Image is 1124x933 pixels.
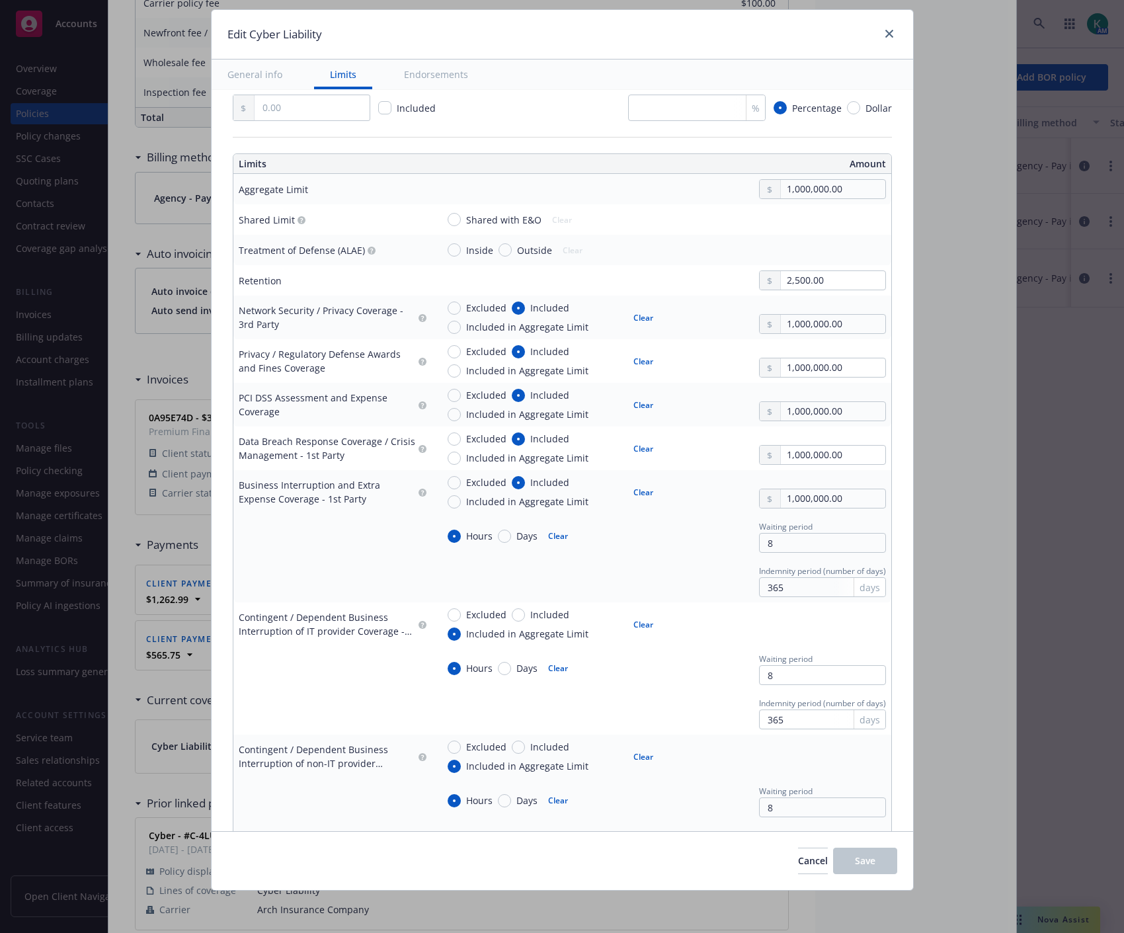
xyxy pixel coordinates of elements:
[255,95,369,120] input: 0.00
[239,478,416,506] div: Business Interruption and Extra Expense Coverage - 1st Party
[625,352,661,370] button: Clear
[625,483,661,501] button: Clear
[448,452,461,465] input: Included in Aggregate Limit
[781,358,885,377] input: 0.00
[466,243,493,257] span: Inside
[512,389,525,402] input: Included
[512,741,525,754] input: Included
[498,794,511,807] input: Days
[781,180,885,198] input: 0.00
[498,662,511,675] input: Days
[466,740,506,754] span: Excluded
[239,213,295,227] div: Shared Limit
[466,529,493,543] span: Hours
[466,432,506,446] span: Excluded
[512,345,525,358] input: Included
[759,653,813,665] span: Waiting period
[759,565,886,577] span: Indemnity period (number of days)
[227,26,322,43] h1: Edit Cyber Liability
[448,495,461,508] input: Included in Aggregate Limit
[239,391,416,419] div: PCI DSS Assessment and Expense Coverage
[540,527,576,546] button: Clear
[512,302,525,315] input: Included
[512,608,525,622] input: Included
[466,301,506,315] span: Excluded
[239,274,282,288] div: Retention
[625,747,661,766] button: Clear
[233,154,497,174] th: Limits
[499,243,512,257] input: Outside
[448,345,461,358] input: Excluded
[239,434,416,462] div: Data Breach Response Coverage / Crisis Management - 1st Party
[466,608,506,622] span: Excluded
[759,521,813,532] span: Waiting period
[448,476,461,489] input: Excluded
[498,530,511,543] input: Days
[530,388,569,402] span: Included
[466,213,542,227] span: Shared with E&O
[540,659,576,678] button: Clear
[774,101,787,114] input: Percentage
[448,760,461,773] input: Included in Aggregate Limit
[448,408,461,421] input: Included in Aggregate Limit
[516,793,538,807] span: Days
[516,661,538,675] span: Days
[512,476,525,489] input: Included
[792,101,842,115] span: Percentage
[466,661,493,675] span: Hours
[466,364,588,378] span: Included in Aggregate Limit
[448,389,461,402] input: Excluded
[448,364,461,378] input: Included in Aggregate Limit
[752,101,760,115] span: %
[516,529,538,543] span: Days
[530,432,569,446] span: Included
[448,321,461,334] input: Included in Aggregate Limit
[239,304,416,331] div: Network Security / Privacy Coverage - 3rd Party
[448,741,461,754] input: Excluded
[625,395,661,414] button: Clear
[466,475,506,489] span: Excluded
[466,759,588,773] span: Included in Aggregate Limit
[314,60,372,89] button: Limits
[239,610,416,638] div: Contingent / Dependent Business Interruption of IT provider Coverage - 1st Party
[781,402,885,421] input: 0.00
[466,627,588,641] span: Included in Aggregate Limit
[466,407,588,421] span: Included in Aggregate Limit
[466,345,506,358] span: Excluded
[759,830,886,841] span: Indemnity period (number of days)
[798,854,828,867] span: Cancel
[466,451,588,465] span: Included in Aggregate Limit
[530,740,569,754] span: Included
[448,608,461,622] input: Excluded
[239,743,416,770] div: Contingent / Dependent Business Interruption of non-IT provider Coverage - 1st Party
[781,315,885,333] input: 0.00
[239,183,308,196] div: Aggregate Limit
[759,786,813,797] span: Waiting period
[759,698,886,709] span: Indemnity period (number of days)
[517,243,552,257] span: Outside
[388,60,484,89] button: Endorsements
[239,347,416,375] div: Privacy / Regulatory Defense Awards and Fines Coverage
[466,388,506,402] span: Excluded
[781,489,885,508] input: 0.00
[448,302,461,315] input: Excluded
[397,102,436,114] span: Included
[466,793,493,807] span: Hours
[781,446,885,464] input: 0.00
[466,320,588,334] span: Included in Aggregate Limit
[448,794,461,807] input: Hours
[625,615,661,633] button: Clear
[212,60,298,89] button: General info
[448,628,461,641] input: Included in Aggregate Limit
[448,243,461,257] input: Inside
[448,662,461,675] input: Hours
[512,432,525,446] input: Included
[530,345,569,358] span: Included
[625,308,661,327] button: Clear
[530,608,569,622] span: Included
[448,213,461,226] input: Shared with E&O
[448,432,461,446] input: Excluded
[530,301,569,315] span: Included
[569,154,891,174] th: Amount
[530,475,569,489] span: Included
